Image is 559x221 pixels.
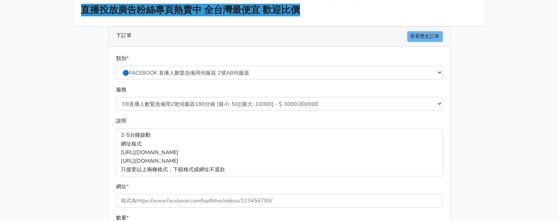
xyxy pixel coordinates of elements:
a: 查看歷史訂單 [407,31,443,42]
label: 類別 [116,54,129,63]
strong: 直播投放廣告粉絲專頁熱賣中 全台灣最便宜 歡迎比價 [81,4,300,16]
label: 說明 [116,117,127,125]
input: 格式為https://www.facebook.com/topfblive/videos/123456789/ [116,194,443,208]
label: 網址 [116,182,129,191]
div: 下訂單 [109,27,450,47]
label: 服務 [116,85,127,94]
p: 2-5分鐘啟動 網址格式 [URL][DOMAIN_NAME] [URL][DOMAIN_NAME] 只接受以上兩種格式，下錯格式或網址不退款 [116,128,443,176]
